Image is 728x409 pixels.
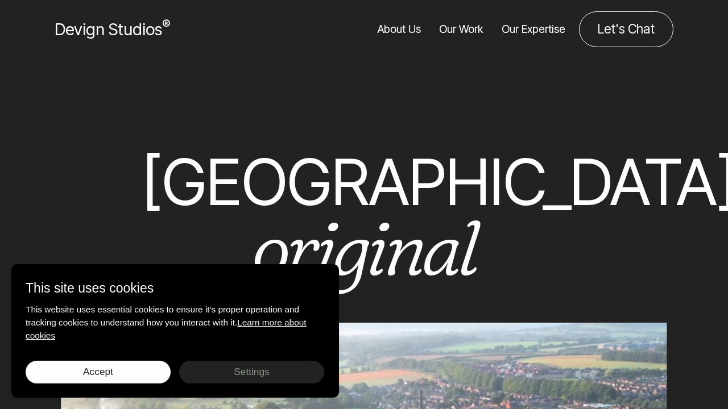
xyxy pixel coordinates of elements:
button: Accept [26,361,171,383]
sup: ® [162,17,170,32]
a: Our Work [439,11,483,47]
button: Settings [179,361,324,383]
a: Devign Studios® Homepage [55,17,170,41]
span: Devign Studios [55,19,170,39]
a: Our Expertise [502,11,565,47]
p: This website uses essential cookies to ensure it's proper operation and tracking cookies to under... [26,303,325,342]
p: This site uses cookies [26,278,325,298]
a: Contact us about your project [579,11,673,47]
span: Accept [83,366,113,377]
span: Settings [234,366,269,377]
a: About Us [378,11,421,47]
